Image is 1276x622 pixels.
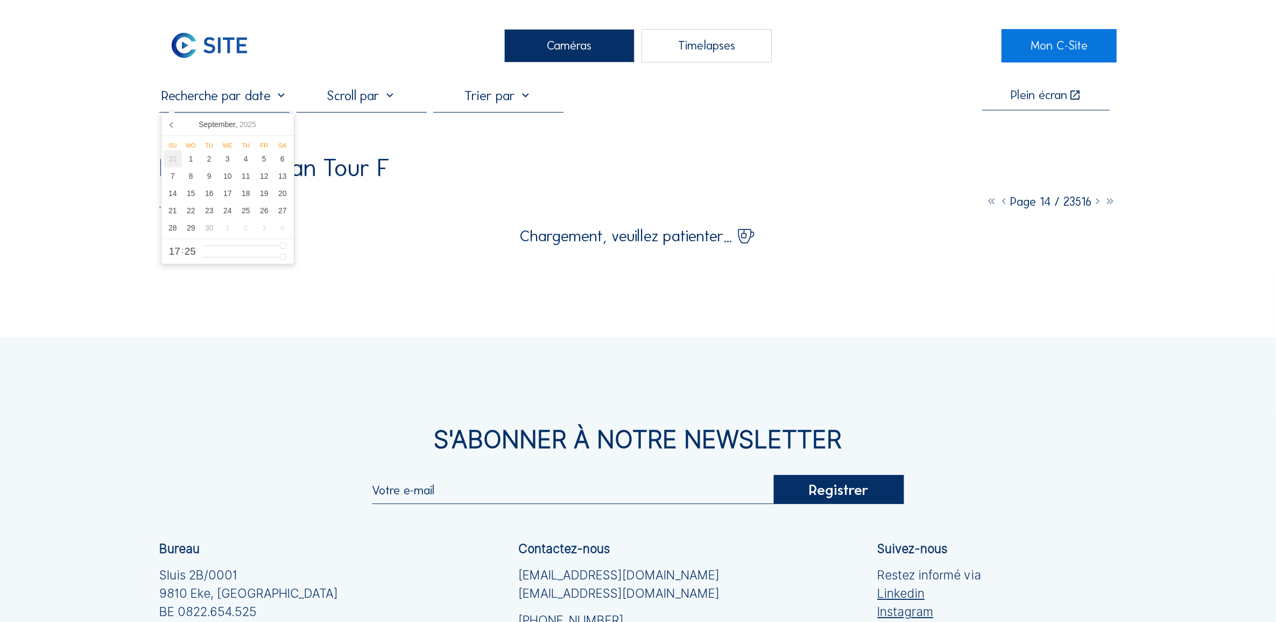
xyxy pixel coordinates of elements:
[159,29,274,62] a: C-SITE Logo
[159,29,259,62] img: C-SITE Logo
[182,219,200,236] div: 29
[273,219,292,236] div: 4
[164,219,182,236] div: 28
[159,543,200,555] div: Bureau
[181,247,184,254] span: :
[237,150,255,167] div: 4
[520,228,732,244] span: Chargement, veuillez patienter...
[504,29,635,62] div: Caméras
[774,475,904,504] div: Registrer
[164,167,182,185] div: 7
[200,142,218,149] div: Tu
[237,167,255,185] div: 11
[164,202,182,219] div: 21
[518,566,720,584] a: [EMAIL_ADDRESS][DOMAIN_NAME]
[641,29,772,62] div: Timelapses
[255,202,273,219] div: 26
[273,150,292,167] div: 6
[218,202,237,219] div: 24
[237,142,255,149] div: Th
[200,150,218,167] div: 2
[218,142,237,149] div: We
[194,116,260,133] div: September,
[218,219,237,236] div: 1
[185,246,196,256] span: 25
[164,142,182,149] div: Su
[159,428,1116,452] div: S'Abonner à notre newsletter
[1011,89,1067,102] div: Plein écran
[164,150,182,167] div: 31
[218,167,237,185] div: 10
[159,87,290,104] input: Recherche par date 󰅀
[218,150,237,167] div: 3
[200,219,218,236] div: 30
[518,543,610,555] div: Contactez-nous
[200,185,218,202] div: 16
[164,185,182,202] div: 14
[877,543,947,555] div: Suivez-nous
[159,156,390,180] div: Besix / Abidjan Tour F
[255,150,273,167] div: 5
[255,219,273,236] div: 3
[239,120,256,129] i: 2025
[1011,194,1092,209] span: Page 14 / 23516
[237,219,255,236] div: 2
[877,584,981,603] a: Linkedin
[159,191,295,208] div: Camera 2
[877,566,981,620] div: Restez informé via
[255,142,273,149] div: Fr
[877,603,981,621] a: Instagram
[182,150,200,167] div: 1
[182,142,200,149] div: Mo
[518,584,720,603] a: [EMAIL_ADDRESS][DOMAIN_NAME]
[255,167,273,185] div: 12
[273,142,292,149] div: Sa
[273,185,292,202] div: 20
[182,202,200,219] div: 22
[182,185,200,202] div: 15
[273,167,292,185] div: 13
[200,202,218,219] div: 23
[1002,29,1116,62] a: Mon C-Site
[237,202,255,219] div: 25
[159,566,338,620] div: Sluis 2B/0001 9810 Eke, [GEOGRAPHIC_DATA] BE 0822.654.525
[255,185,273,202] div: 19
[169,246,180,256] span: 17
[182,167,200,185] div: 8
[372,483,774,498] input: Votre e-mail
[200,167,218,185] div: 9
[273,202,292,219] div: 27
[237,185,255,202] div: 18
[218,185,237,202] div: 17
